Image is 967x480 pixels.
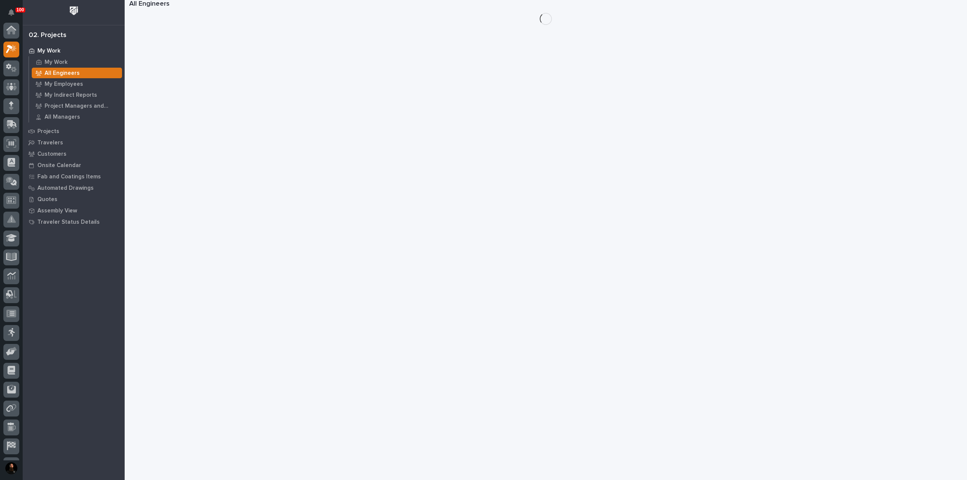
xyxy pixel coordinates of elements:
p: Traveler Status Details [37,219,100,226]
p: My Employees [45,81,83,88]
button: users-avatar [3,460,19,476]
a: Traveler Status Details [23,216,125,228]
a: My Employees [29,79,125,89]
p: All Engineers [45,70,80,77]
a: Projects [23,125,125,137]
p: Assembly View [37,207,77,214]
p: Automated Drawings [37,185,94,192]
p: Quotes [37,196,57,203]
p: My Indirect Reports [45,92,97,99]
a: All Managers [29,111,125,122]
a: Assembly View [23,205,125,216]
a: Customers [23,148,125,159]
a: My Work [23,45,125,56]
div: Notifications100 [9,9,19,21]
p: 100 [17,7,24,12]
a: Fab and Coatings Items [23,171,125,182]
div: 02. Projects [29,31,66,40]
p: Projects [37,128,59,135]
img: Workspace Logo [67,4,81,18]
p: Fab and Coatings Items [37,173,101,180]
a: Quotes [23,194,125,205]
a: My Work [29,57,125,67]
a: Travelers [23,137,125,148]
button: Notifications [3,5,19,20]
p: All Managers [45,114,80,121]
p: My Work [37,48,60,54]
p: Onsite Calendar [37,162,81,169]
a: Automated Drawings [23,182,125,194]
p: Project Managers and Engineers [45,103,119,110]
a: All Engineers [29,68,125,78]
p: Customers [37,151,66,158]
p: My Work [45,59,68,66]
a: Onsite Calendar [23,159,125,171]
a: Project Managers and Engineers [29,101,125,111]
a: My Indirect Reports [29,90,125,100]
p: Travelers [37,139,63,146]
